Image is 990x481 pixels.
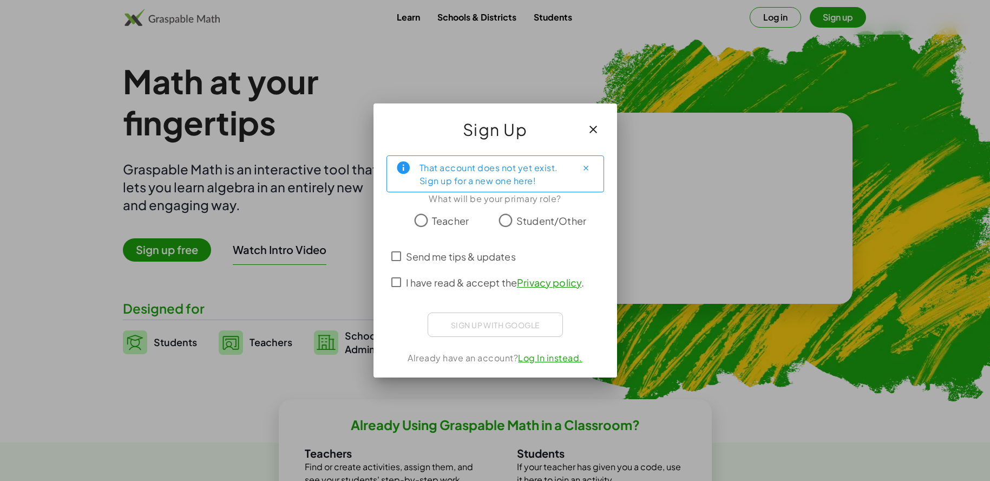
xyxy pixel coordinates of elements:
[516,213,586,228] span: Student/Other
[578,159,595,177] button: Close
[463,116,528,142] span: Sign Up
[432,213,469,228] span: Teacher
[518,352,582,363] a: Log In instead.
[419,160,569,187] div: That account does not yet exist. Sign up for a new one here!
[406,249,516,264] span: Send me tips & updates
[517,276,581,289] a: Privacy policy
[406,275,585,290] span: I have read & accept the .
[386,192,604,205] div: What will be your primary role?
[386,352,604,365] div: Already have an account?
